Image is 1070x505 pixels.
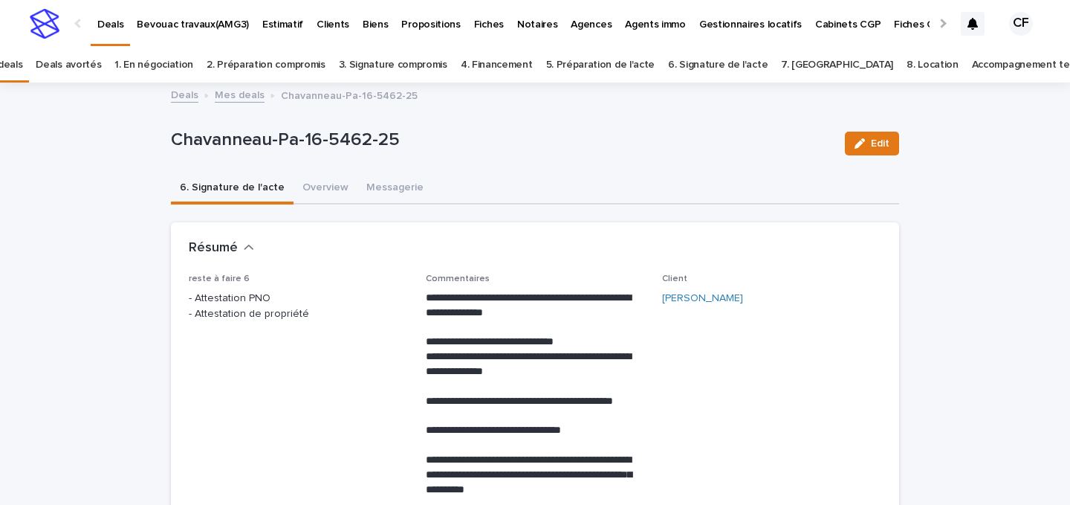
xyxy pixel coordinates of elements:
a: 2. Préparation compromis [207,48,325,83]
a: 1. En négociation [114,48,193,83]
img: stacker-logo-s-only.png [30,9,59,39]
a: Deals avortés [36,48,101,83]
h2: Résumé [189,240,238,257]
a: Mes deals [215,86,265,103]
p: - Attestation PNO - Attestation de propriété [189,291,408,322]
button: 6. Signature de l'acte [171,173,294,205]
button: Résumé [189,240,254,257]
a: 6. Signature de l'acte [668,48,768,83]
a: 4. Financement [461,48,533,83]
div: CF [1009,12,1033,36]
a: 8. Location [907,48,959,83]
span: Edit [871,138,889,149]
p: Chavanneau-Pa-16-5462-25 [281,86,418,103]
a: 3. Signature compromis [339,48,447,83]
a: [PERSON_NAME] [662,291,743,306]
a: 7. [GEOGRAPHIC_DATA] [781,48,893,83]
p: Chavanneau-Pa-16-5462-25 [171,129,833,151]
a: 5. Préparation de l'acte [546,48,655,83]
button: Overview [294,173,357,205]
button: Messagerie [357,173,432,205]
span: reste à faire 6 [189,274,250,283]
button: Edit [845,132,899,155]
span: Client [662,274,687,283]
a: Deals [171,86,198,103]
span: Commentaires [426,274,490,283]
